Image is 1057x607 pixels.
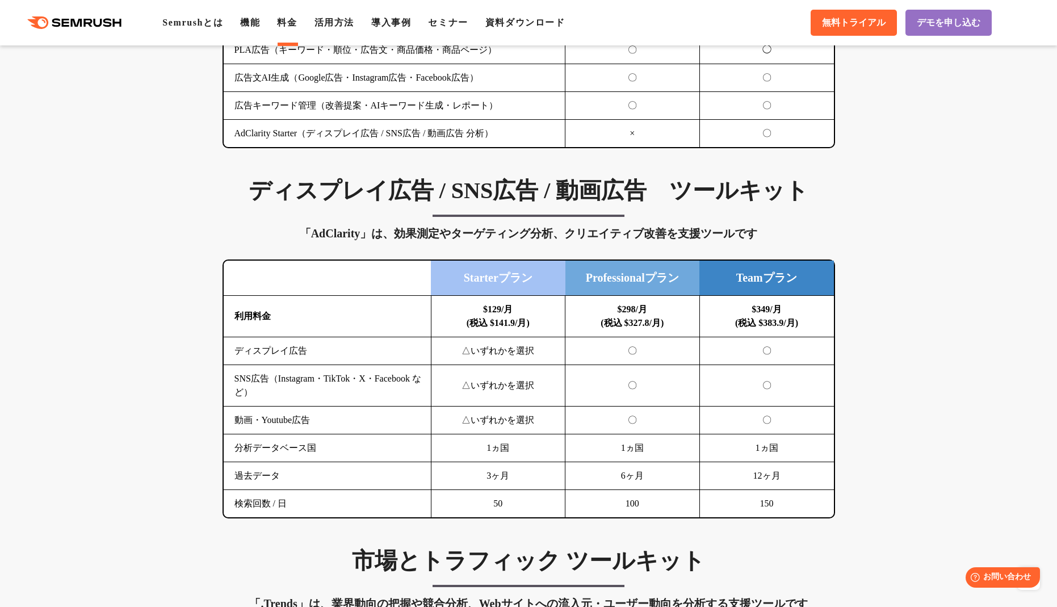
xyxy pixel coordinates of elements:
td: Professionalプラン [565,261,700,296]
td: 〇 [699,365,834,407]
td: PLA広告（キーワード・順位・広告文・商品価格・商品ページ） [224,36,565,64]
td: 分析データベース国 [224,434,431,462]
td: 〇 [699,92,834,120]
a: デモを申し込む [905,10,992,36]
td: △いずれかを選択 [431,365,565,407]
span: 無料トライアル [822,17,886,29]
h3: ディスプレイ広告 / SNS広告 / 動画広告 ツールキット [223,177,835,205]
td: 12ヶ月 [699,462,834,490]
td: ◯ [699,36,834,64]
td: 〇 [565,64,700,92]
td: 〇 [699,337,834,365]
td: 100 [565,490,700,518]
td: 3ヶ月 [431,462,565,490]
td: △いずれかを選択 [431,337,565,365]
td: 広告文AI生成（Google広告・Instagram広告・Facebook広告） [224,64,565,92]
td: 〇 [565,92,700,120]
td: 〇 [699,120,834,148]
a: 料金 [277,18,297,27]
iframe: Help widget launcher [956,563,1045,595]
a: 導入事例 [371,18,411,27]
a: 活用方法 [314,18,354,27]
td: 検索回数 / 日 [224,490,431,518]
b: 利用料金 [234,311,271,321]
td: AdClarity Starter（ディスプレイ広告 / SNS広告 / 動画広告 分析） [224,120,565,148]
td: 50 [431,490,565,518]
b: $298/月 (税込 $327.8/月) [601,304,664,328]
a: 資料ダウンロード [485,18,565,27]
td: 150 [699,490,834,518]
td: SNS広告（Instagram・TikTok・X・Facebook など） [224,365,431,407]
td: Teamプラン [699,261,834,296]
td: △いずれかを選択 [431,407,565,434]
td: × [565,120,700,148]
td: 〇 [565,337,700,365]
td: 〇 [565,407,700,434]
td: 1ヵ国 [699,434,834,462]
a: セミナー [428,18,468,27]
td: 1ヵ国 [431,434,565,462]
h3: 市場とトラフィック ツールキット [223,547,835,575]
td: 過去データ [224,462,431,490]
td: 〇 [565,36,700,64]
td: Starterプラン [431,261,565,296]
b: $129/月 (税込 $141.9/月) [467,304,530,328]
span: デモを申し込む [917,17,980,29]
td: 1ヵ国 [565,434,700,462]
td: ディスプレイ広告 [224,337,431,365]
a: Semrushとは [162,18,223,27]
td: 〇 [699,407,834,434]
div: 「AdClarity」は、効果測定やターゲティング分析、クリエイティブ改善を支援ツールです [223,224,835,242]
a: 機能 [240,18,260,27]
a: 無料トライアル [811,10,897,36]
td: 〇 [699,64,834,92]
td: 広告キーワード管理（改善提案・AIキーワード生成・レポート） [224,92,565,120]
td: 〇 [565,365,700,407]
td: 動画・Youtube広告 [224,407,431,434]
b: $349/月 (税込 $383.9/月) [735,304,798,328]
td: 6ヶ月 [565,462,700,490]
